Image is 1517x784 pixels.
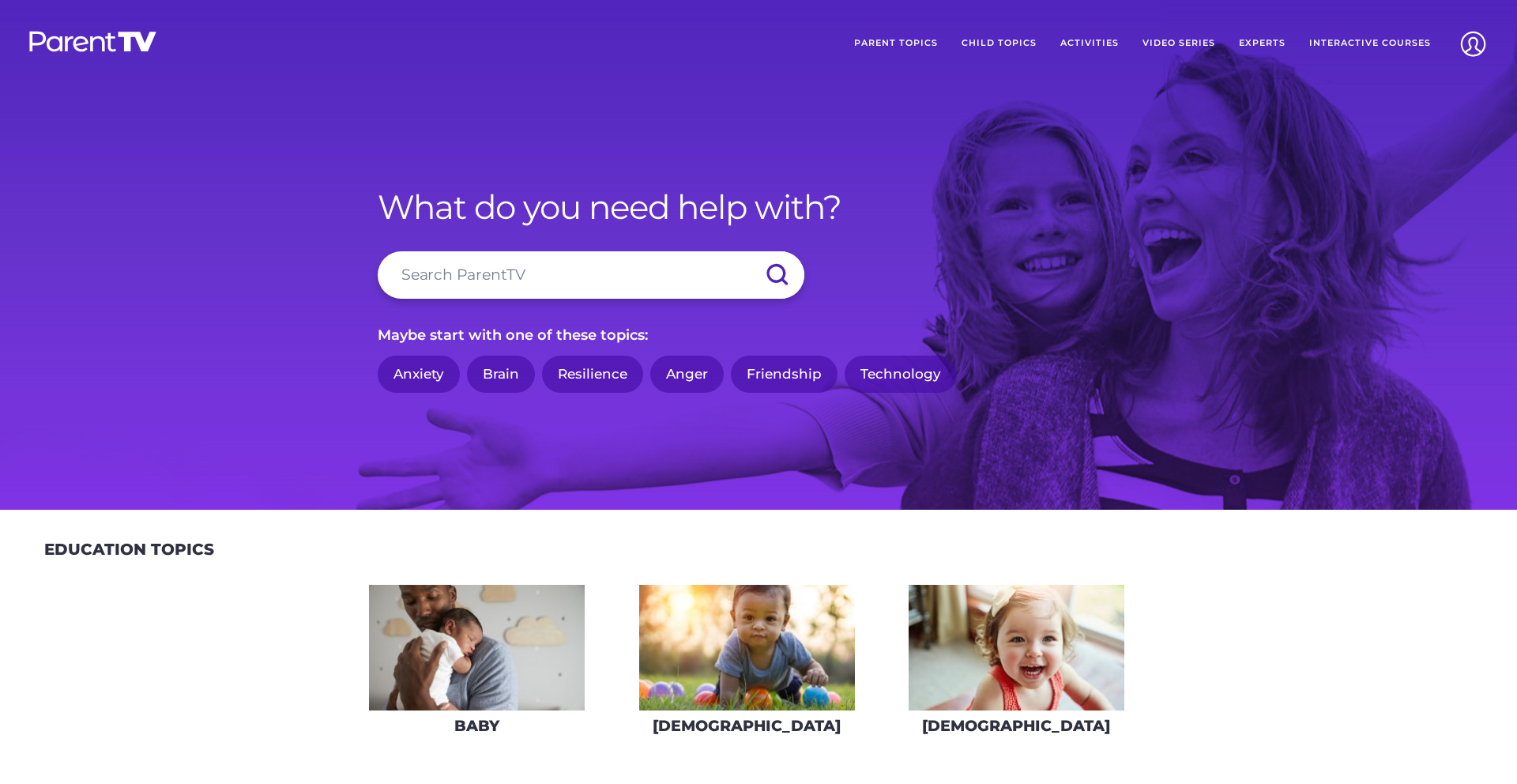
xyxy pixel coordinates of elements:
a: Technology [845,356,957,393]
h3: [DEMOGRAPHIC_DATA] [653,717,841,735]
img: parenttv-logo-white.4c85aaf.svg [28,30,158,53]
a: Resilience [542,356,643,393]
a: Baby [368,584,585,746]
img: Account [1453,24,1493,64]
h1: What do you need help with? [378,187,1139,227]
h3: [DEMOGRAPHIC_DATA] [922,717,1110,735]
a: Activities [1048,24,1131,63]
a: Child Topics [950,24,1048,63]
img: AdobeStock_144860523-275x160.jpeg [369,585,585,710]
p: Maybe start with one of these topics: [378,322,1139,348]
img: iStock-620709410-275x160.jpg [639,585,855,710]
img: iStock-678589610_super-275x160.jpg [909,585,1124,710]
input: Search ParentTV [378,251,804,299]
a: Video Series [1131,24,1227,63]
h3: Baby [454,717,499,735]
a: Experts [1227,24,1297,63]
input: Submit [749,251,804,299]
a: Brain [467,356,535,393]
a: [DEMOGRAPHIC_DATA] [638,584,856,746]
h2: Education Topics [44,540,214,559]
a: Interactive Courses [1297,24,1443,63]
a: [DEMOGRAPHIC_DATA] [908,584,1125,746]
a: Parent Topics [842,24,950,63]
a: Anxiety [378,356,460,393]
a: Friendship [731,356,838,393]
a: Anger [650,356,724,393]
